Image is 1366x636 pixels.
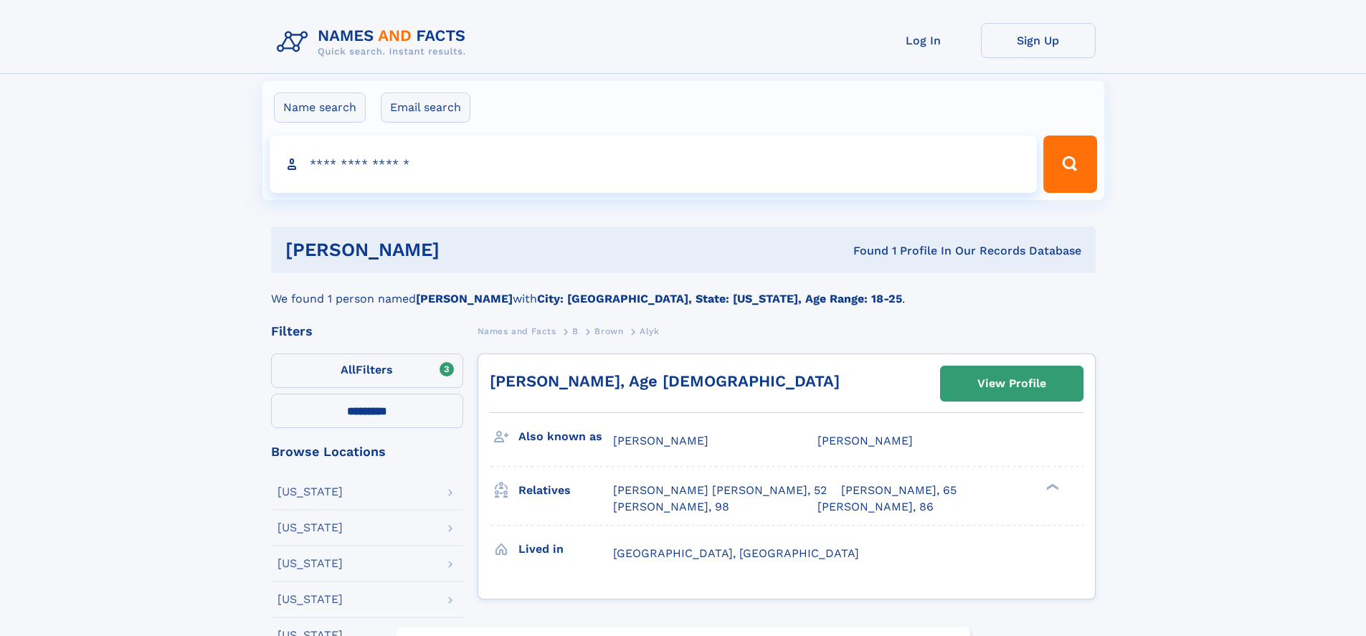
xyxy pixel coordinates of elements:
[594,326,623,336] span: Brown
[841,483,957,498] a: [PERSON_NAME], 65
[572,326,579,336] span: B
[341,363,356,376] span: All
[613,483,827,498] a: [PERSON_NAME] [PERSON_NAME], 52
[817,434,913,447] span: [PERSON_NAME]
[274,92,366,123] label: Name search
[381,92,470,123] label: Email search
[271,325,463,338] div: Filters
[271,445,463,458] div: Browse Locations
[518,478,613,503] h3: Relatives
[594,322,623,340] a: Brown
[537,292,902,305] b: City: [GEOGRAPHIC_DATA], State: [US_STATE], Age Range: 18-25
[977,367,1046,400] div: View Profile
[613,434,708,447] span: [PERSON_NAME]
[278,522,343,533] div: [US_STATE]
[572,322,579,340] a: B
[271,23,478,62] img: Logo Names and Facts
[613,546,859,560] span: [GEOGRAPHIC_DATA], [GEOGRAPHIC_DATA]
[817,499,934,515] a: [PERSON_NAME], 86
[981,23,1096,58] a: Sign Up
[518,537,613,561] h3: Lived in
[1043,136,1096,193] button: Search Button
[271,353,463,388] label: Filters
[478,322,556,340] a: Names and Facts
[518,424,613,449] h3: Also known as
[646,243,1081,259] div: Found 1 Profile In Our Records Database
[278,594,343,605] div: [US_STATE]
[271,273,1096,308] div: We found 1 person named with .
[285,241,647,259] h1: [PERSON_NAME]
[1043,483,1060,492] div: ❯
[416,292,513,305] b: [PERSON_NAME]
[278,558,343,569] div: [US_STATE]
[613,499,729,515] a: [PERSON_NAME], 98
[866,23,981,58] a: Log In
[640,326,659,336] span: Alyk
[278,486,343,498] div: [US_STATE]
[270,136,1038,193] input: search input
[941,366,1083,401] a: View Profile
[490,372,840,390] a: [PERSON_NAME], Age [DEMOGRAPHIC_DATA]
